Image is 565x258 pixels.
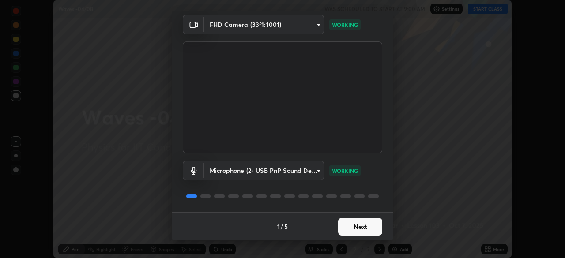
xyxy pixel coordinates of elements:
p: WORKING [332,167,358,175]
p: WORKING [332,21,358,29]
button: Next [338,218,382,236]
div: FHD Camera (33f1:1001) [204,15,324,34]
h4: 5 [284,222,288,231]
div: FHD Camera (33f1:1001) [204,161,324,180]
h4: 1 [277,222,280,231]
h4: / [281,222,283,231]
